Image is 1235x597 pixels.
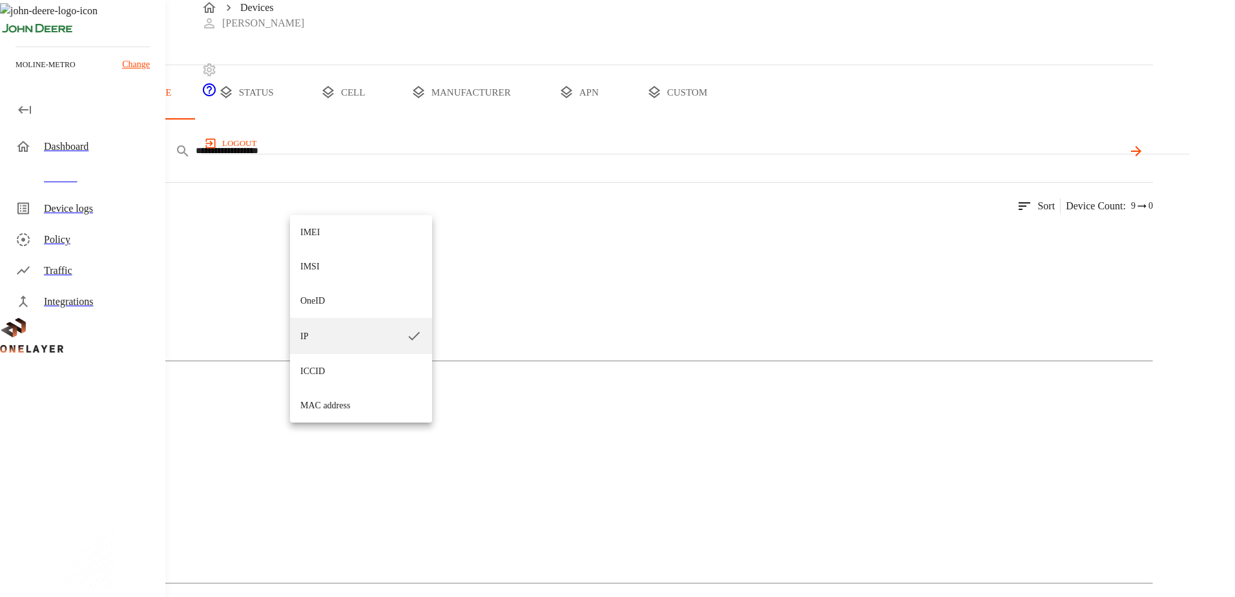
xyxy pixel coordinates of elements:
li: IP [290,318,432,354]
li: IMEI [290,215,432,249]
li: IMSI [290,249,432,284]
li: OneID [290,284,432,318]
li: MAC address [290,388,432,423]
li: ICCID [290,354,432,388]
